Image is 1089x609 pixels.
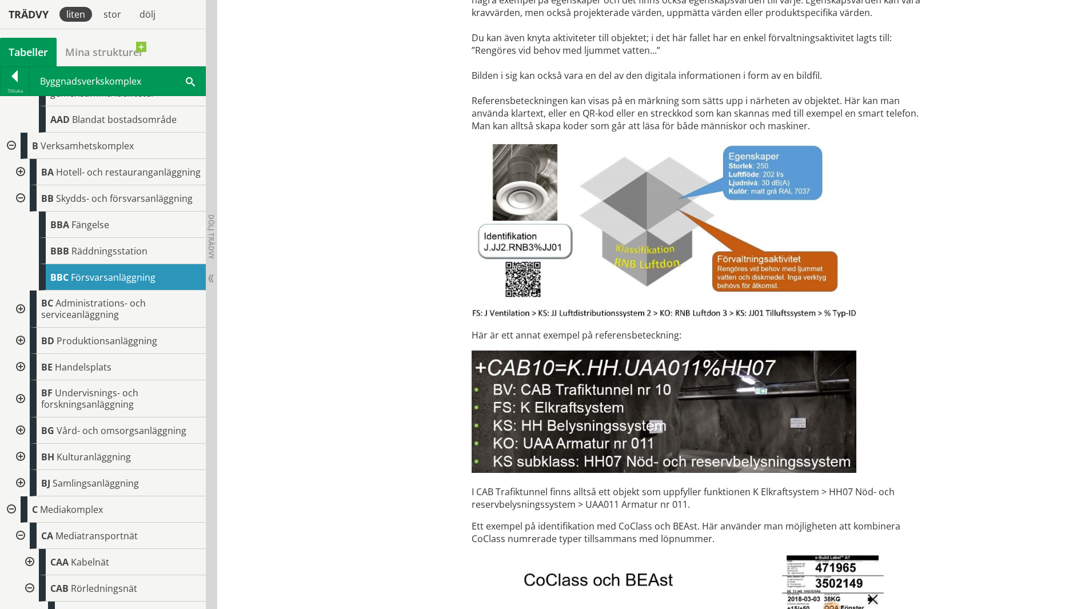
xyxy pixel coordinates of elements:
[32,140,38,152] span: B
[9,159,206,185] div: Gå till informationssidan för CoClass Studio
[472,351,856,473] img: CoClassexpidentifikation.JPG
[9,444,206,470] div: Gå till informationssidan för CoClass Studio
[9,470,206,496] div: Gå till informationssidan för CoClass Studio
[97,7,128,22] div: stor
[53,477,139,489] span: Samlingsanläggning
[18,212,206,238] div: Gå till informationssidan för CoClass Studio
[472,520,934,545] p: Ett exempel på identifikation med CoClass och BEAst. Här använder man möjligheten att kombinera C...
[71,556,109,568] span: Kabelnät
[41,424,54,437] span: BG
[1,86,29,95] div: Tillbaka
[41,297,53,309] span: BC
[41,297,146,321] span: Administrations- och serviceanläggning
[18,264,206,290] div: Gå till informationssidan för CoClass Studio
[472,141,856,320] img: TillmpningLuftdonidentifikationkoppladeegenskapertillobjektetfrvaltningsaktivitet.JPG
[55,361,111,373] span: Handelsplats
[57,38,152,66] a: Mina strukturer
[133,7,162,22] div: dölj
[18,106,206,133] div: Gå till informationssidan för CoClass Studio
[50,245,69,257] span: BBB
[40,503,103,516] span: Mediakomplex
[41,166,54,178] span: BA
[59,7,92,22] div: liten
[9,290,206,328] div: Gå till informationssidan för CoClass Studio
[9,354,206,380] div: Gå till informationssidan för CoClass Studio
[50,271,69,284] span: BBC
[206,214,216,259] span: Dölj trädvy
[41,387,138,411] span: Undervisnings- och forskningsanläggning
[32,503,38,516] span: C
[41,451,54,463] span: BH
[56,192,193,205] span: Skydds- och försvarsanläggning
[186,75,195,87] span: Sök i tabellen
[50,582,69,595] span: CAB
[41,477,50,489] span: BJ
[30,67,205,95] div: Byggnadsverkskomplex
[472,351,934,511] p: I CAB Trafiktunnel finns alltså ett objekt som uppfyller funk­tionen K Elkraftsystem > HH07 Nöd- ...
[41,530,53,542] span: CA
[50,113,70,126] span: AAD
[18,549,206,575] div: Gå till informationssidan för CoClass Studio
[71,271,155,284] span: Försvarsanläggning
[41,387,53,399] span: BF
[71,582,137,595] span: Rörledningsnät
[2,8,55,21] div: Trädvy
[55,530,138,542] span: Mediatransportnät
[9,185,206,290] div: Gå till informationssidan för CoClass Studio
[472,329,934,341] p: Här är ett annat exempel på referensbeteckning:
[57,424,186,437] span: Vård- och omsorgsanläggning
[9,328,206,354] div: Gå till informationssidan för CoClass Studio
[71,245,147,257] span: Räddningsstation
[71,218,109,231] span: Fängelse
[56,166,201,178] span: Hotell- och restauranganläggning
[9,380,206,417] div: Gå till informationssidan för CoClass Studio
[50,556,69,568] span: CAA
[57,335,157,347] span: Produktionsanläggning
[18,238,206,264] div: Gå till informationssidan för CoClass Studio
[41,192,54,205] span: BB
[50,218,69,231] span: BBA
[9,417,206,444] div: Gå till informationssidan för CoClass Studio
[41,361,53,373] span: BE
[41,335,54,347] span: BD
[41,140,134,152] span: Verksamhetskomplex
[72,113,177,126] span: Blandat bostadsområde
[57,451,131,463] span: Kulturanläggning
